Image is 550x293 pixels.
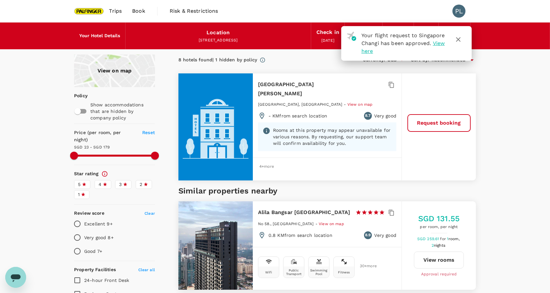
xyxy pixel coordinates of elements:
[347,32,356,41] img: flight-approved
[447,237,461,241] span: 1
[74,92,78,99] p: Policy
[365,232,371,239] span: 8.9
[268,232,332,239] p: 0.8 KM from search location
[418,224,460,230] span: per room, per night
[74,54,155,87] a: View on map
[101,171,108,177] svg: Star ratings are awarded to properties to represent the quality of services, facilities, and amen...
[84,234,114,241] p: Very good 8+
[285,269,303,276] div: Public Transport
[84,278,130,283] span: 24-hour Front Desk
[449,237,460,241] span: room,
[374,113,396,119] p: Very good
[74,145,110,149] span: SGD 23 - SGD 179
[319,221,344,226] a: View on map
[258,208,350,217] h6: Alila Bangsar [GEOGRAPHIC_DATA]
[178,186,476,196] h5: Similar properties nearby
[74,210,104,217] h6: Review score
[145,211,155,216] span: Clear
[265,270,272,274] div: Wifi
[109,7,122,15] span: Trips
[344,102,347,107] span: -
[440,237,447,241] span: for
[259,164,269,169] span: 4 + more
[84,221,113,227] p: Excellent 9+
[78,191,80,198] span: 1
[432,243,446,248] span: 2
[178,56,257,64] div: 8 hotels found | 1 hidden by policy
[170,7,218,15] span: Risk & Restrictions
[310,269,328,276] div: Swimming Pool
[74,170,99,177] h6: Star rating
[360,264,370,268] span: 30 + more
[361,32,445,46] span: Your flight request to Singapore Changi has been approved.
[206,28,230,37] div: Location
[319,222,344,226] span: View on map
[140,181,142,188] span: 2
[90,101,154,121] p: Show accommodations that are hidden by company policy
[258,102,342,107] span: [GEOGRAPHIC_DATA], [GEOGRAPHIC_DATA]
[421,271,457,278] span: Approval required
[84,248,102,254] p: Good 7+
[142,130,155,135] span: Reset
[132,7,145,15] span: Book
[119,181,122,188] span: 3
[258,80,352,98] h6: [GEOGRAPHIC_DATA][PERSON_NAME]
[414,252,464,269] button: View rooms
[78,181,81,188] span: 5
[417,237,440,241] span: SGD 259.61
[374,232,396,239] p: Very good
[347,102,373,107] span: View on map
[74,266,116,273] h6: Property Facilities
[258,222,314,226] span: No 58., [GEOGRAPHIC_DATA]
[99,181,101,188] span: 4
[74,129,135,144] h6: Price (per room, per night)
[315,222,319,226] span: -
[434,243,445,248] span: nights
[418,213,460,224] h5: SGD 131.55
[452,5,466,18] div: PL
[316,28,339,37] div: Check in
[338,270,350,274] div: Fitness
[131,37,306,44] div: [STREET_ADDRESS]
[268,113,328,119] p: - KM from search location
[79,32,120,39] h6: Your Hotel Details
[74,4,104,18] img: Palfinger Asia Pacific Pte Ltd
[407,114,471,132] button: Request booking
[321,38,334,43] span: [DATE]
[347,101,373,107] a: View on map
[138,268,155,272] span: Clear all
[273,127,392,146] p: Rooms at this property may appear unavailable for various reasons. By requesting, our support tea...
[5,267,26,288] iframe: Button to launch messaging window
[365,113,370,119] span: 8.7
